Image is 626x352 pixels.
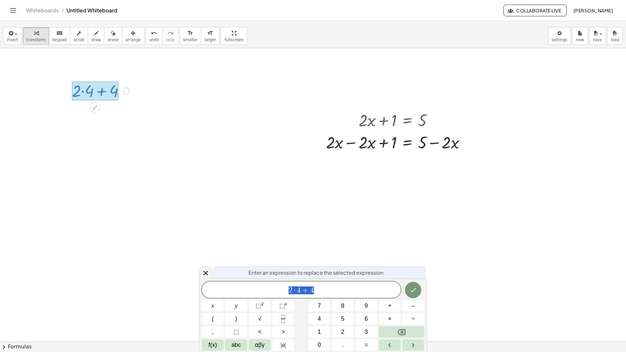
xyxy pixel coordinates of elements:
[308,313,330,325] button: 4
[272,326,294,338] button: Greater than
[568,5,618,16] button: [PERSON_NAME]
[285,301,287,306] sup: n
[332,300,354,312] button: 8
[187,29,193,37] i: format_size
[90,102,100,113] div: Edit math
[56,29,63,37] i: keyboard
[212,301,214,310] span: x
[7,38,18,42] span: insert
[281,342,282,348] span: |
[272,339,294,351] button: Absolute value
[202,339,224,351] button: Functions
[402,313,424,325] button: Divide
[572,27,588,45] button: new
[235,301,238,310] span: y
[249,339,271,351] button: Greek alphabet
[589,27,606,45] button: save
[355,313,377,325] button: 6
[202,326,224,338] button: ,
[308,326,330,338] button: 1
[593,38,602,42] span: save
[202,300,224,312] button: x
[411,301,415,310] span: –
[308,300,330,312] button: 7
[149,38,159,42] span: undo
[225,326,247,338] button: Placeholder
[573,8,613,13] span: [PERSON_NAME]
[272,313,294,325] button: Fraction
[231,341,241,349] span: abc
[310,286,314,294] span: 4
[611,38,619,42] span: load
[341,328,344,336] span: 2
[249,326,271,338] button: Less than
[224,38,243,42] span: fullscreen
[91,38,101,42] span: draw
[104,27,122,45] button: erase
[342,341,344,349] span: .
[204,38,216,42] span: larger
[235,314,237,323] span: )
[126,38,141,42] span: arrange
[225,313,247,325] button: )
[503,5,567,16] button: Collaborate Live
[281,328,285,336] span: >
[52,38,67,42] span: keypad
[151,29,157,37] i: undo
[509,8,561,13] span: Collaborate Live
[261,301,264,306] sup: 2
[365,301,368,310] span: 9
[365,328,368,336] span: 3
[26,7,59,14] a: Whiteboards
[272,300,294,312] button: Superscript
[402,339,424,351] button: Right arrow
[405,282,421,298] button: Done
[26,38,46,42] span: transform
[285,342,286,348] span: |
[341,314,344,323] span: 5
[88,27,105,45] button: draw
[122,27,144,45] button: arrange
[607,27,623,45] button: load
[281,341,286,349] span: a
[388,301,392,310] span: +
[332,339,354,351] button: .
[70,27,88,45] button: scrub
[548,27,571,45] button: settings
[256,302,261,309] span: ⬚
[3,27,22,45] button: insert
[388,314,392,323] span: ×
[318,341,321,349] span: 0
[212,314,214,323] span: (
[209,341,217,349] span: f(x)
[365,341,368,349] span: =
[552,38,567,42] span: settings
[379,300,401,312] button: Plus
[249,313,271,325] button: Square root
[355,339,377,351] button: Equals
[225,339,247,351] button: Alphabet
[74,38,84,42] span: scrub
[233,328,239,336] span: ⬚
[207,29,213,37] i: format_size
[183,38,198,42] span: smaller
[379,313,401,325] button: Times
[292,286,297,294] span: ·
[221,27,247,45] button: fullscreen
[412,314,415,323] span: ÷
[180,27,201,45] button: format_sizesmaller
[146,27,163,45] button: undoundo
[318,301,321,310] span: 7
[108,38,118,42] span: erase
[249,300,271,312] button: Squared
[355,326,377,338] button: 3
[23,27,49,45] button: transform
[355,300,377,312] button: 9
[318,328,321,336] span: 1
[258,328,261,336] span: <
[318,314,321,323] span: 4
[167,29,173,37] i: redo
[8,5,18,16] button: Toggle navigation
[332,326,354,338] button: 2
[49,27,70,45] button: keyboardkeypad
